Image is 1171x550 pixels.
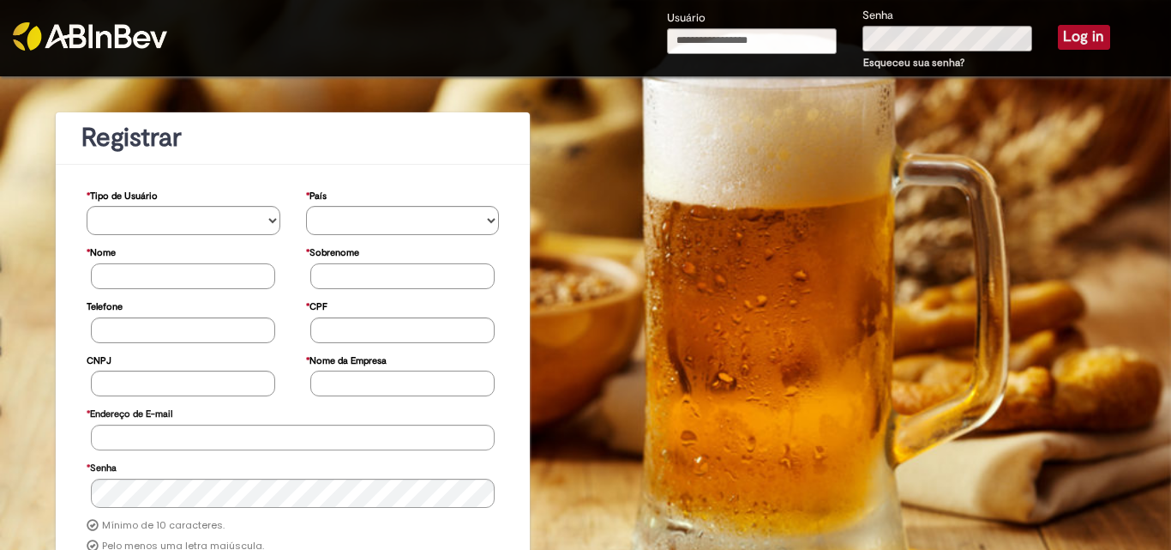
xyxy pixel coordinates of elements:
label: Endereço de E-mail [87,400,172,425]
label: Senha [87,454,117,479]
label: Telefone [87,293,123,317]
label: Tipo de Usuário [87,182,158,207]
label: Sobrenome [306,239,359,263]
label: Nome da Empresa [306,347,387,372]
h1: Registrar [81,124,504,152]
label: Mínimo de 10 caracteres. [102,519,225,533]
button: Log in [1058,25,1110,49]
label: Senha [862,8,893,24]
label: País [306,182,327,207]
label: Nome [87,239,116,263]
label: Usuário [667,10,706,27]
label: CPF [306,293,327,317]
img: ABInbev-white.png [13,22,167,51]
label: CNPJ [87,347,111,372]
a: Esqueceu sua senha? [863,56,964,70]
